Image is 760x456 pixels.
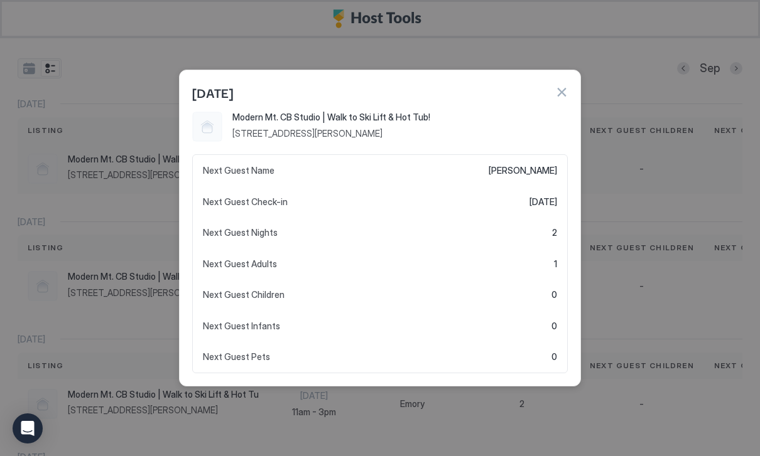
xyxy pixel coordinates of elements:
[203,165,274,176] span: Next Guest Name
[529,196,557,208] span: [DATE]
[203,196,288,208] span: Next Guest Check-in
[554,258,557,270] span: 1
[13,413,43,443] div: Open Intercom Messenger
[551,289,557,300] span: 0
[232,128,568,139] span: [STREET_ADDRESS][PERSON_NAME]
[203,321,280,332] span: Next Guest Infants
[203,227,278,238] span: Next Guest Nights
[203,351,270,363] span: Next Guest Pets
[203,258,277,270] span: Next Guest Adults
[203,289,285,300] span: Next Guest Children
[551,321,557,332] span: 0
[489,165,557,176] span: [PERSON_NAME]
[232,112,568,123] span: Modern Mt. CB Studio | Walk to Ski Lift & Hot Tub!
[551,351,557,363] span: 0
[552,227,557,238] span: 2
[192,83,233,102] span: [DATE]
